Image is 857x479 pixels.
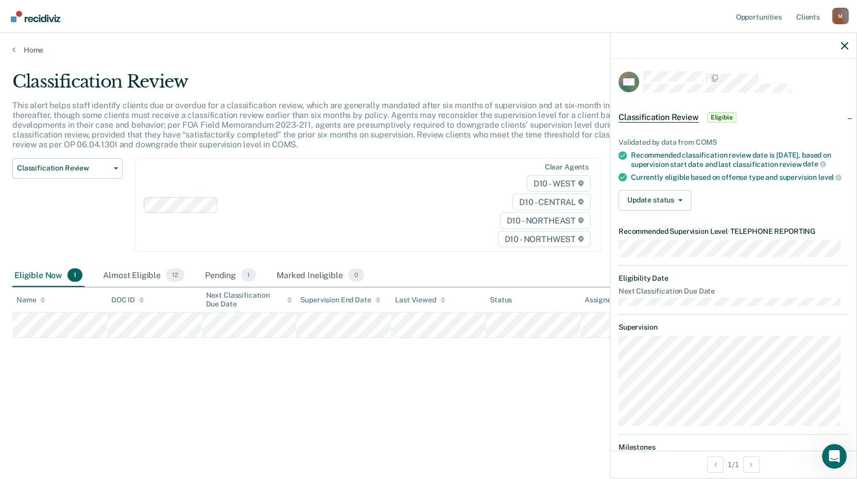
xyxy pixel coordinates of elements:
[610,101,856,134] div: Classification ReviewEligible
[619,227,848,236] dt: Recommended Supervision Level TELEPHONE REPORTING
[166,268,184,282] span: 12
[348,268,364,282] span: 0
[803,160,826,168] span: date
[512,194,591,210] span: D10 - CENTRAL
[12,45,845,55] a: Home
[11,11,60,22] img: Recidiviz
[707,456,724,473] button: Previous Opportunity
[743,456,760,473] button: Next Opportunity
[498,231,591,247] span: D10 - NORTHWEST
[203,264,258,287] div: Pending
[101,264,186,287] div: Almost Eligible
[619,112,699,123] span: Classification Review
[275,264,366,287] div: Marked Ineligible
[300,296,380,304] div: Supervision End Date
[631,173,848,182] div: Currently eligible based on offense type and supervision
[395,296,445,304] div: Last Viewed
[585,296,633,304] div: Assigned to
[832,8,849,24] div: M
[527,175,591,192] span: D10 - WEST
[619,323,848,332] dt: Supervision
[707,112,736,123] span: Eligible
[610,451,856,478] div: 1 / 1
[12,71,655,100] div: Classification Review
[619,190,691,211] button: Update status
[500,212,591,229] span: D10 - NORTHEAST
[631,151,848,168] div: Recommended classification review date is [DATE], based on supervision start date and last classi...
[12,264,84,287] div: Eligible Now
[241,268,256,282] span: 1
[832,8,849,24] button: Profile dropdown button
[822,444,847,469] iframe: Intercom live chat
[619,443,848,452] dt: Milestones
[67,268,82,282] span: 1
[206,291,293,309] div: Next Classification Due Date
[12,100,644,150] p: This alert helps staff identify clients due or overdue for a classification review, which are gen...
[728,227,730,235] span: •
[818,173,842,181] span: level
[17,164,110,173] span: Classification Review
[619,287,848,296] dt: Next Classification Due Date
[619,274,848,283] dt: Eligibility Date
[490,296,512,304] div: Status
[111,296,144,304] div: DOC ID
[16,296,45,304] div: Name
[619,138,848,147] div: Validated by data from COMS
[545,163,589,172] div: Clear agents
